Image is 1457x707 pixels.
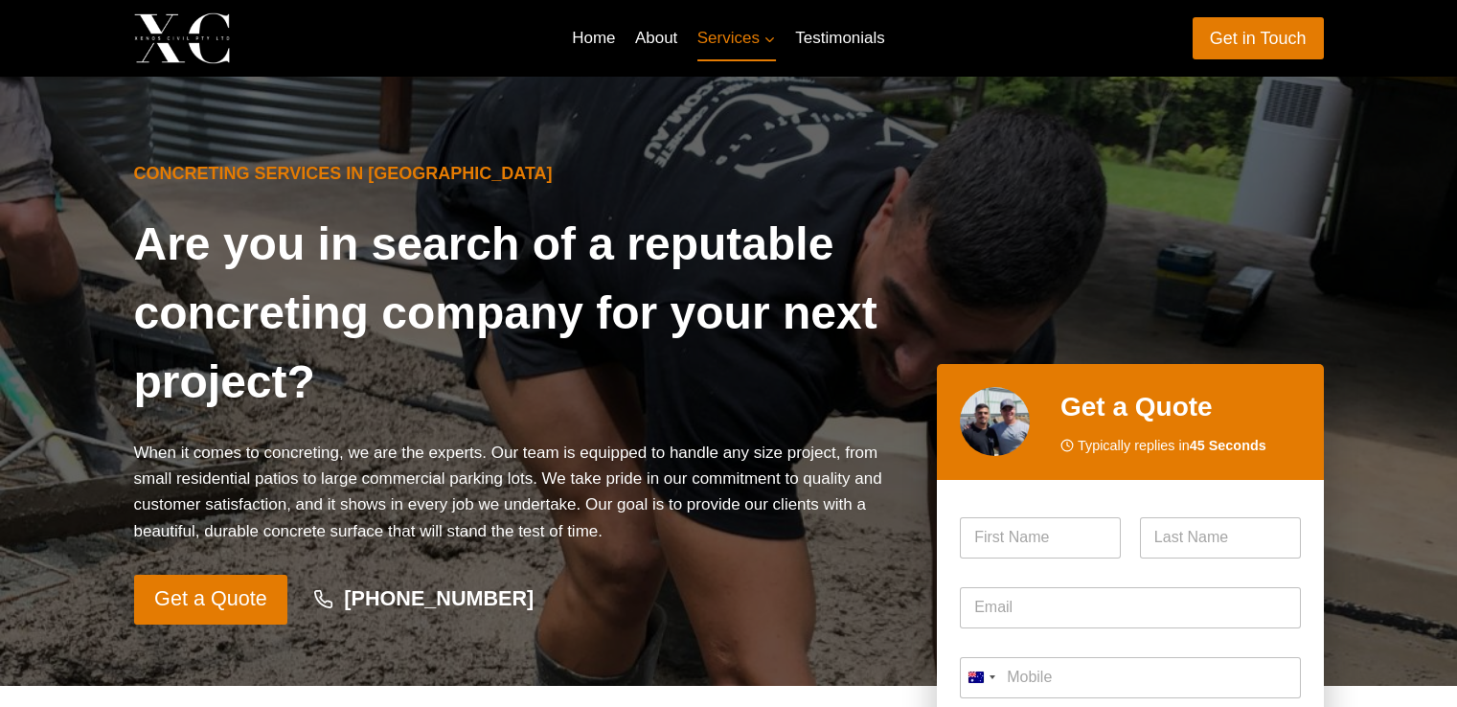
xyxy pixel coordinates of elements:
[626,15,688,61] a: About
[960,517,1121,559] input: First Name
[134,161,907,187] h6: Concreting Services in [GEOGRAPHIC_DATA]
[562,15,895,61] nav: Primary Navigation
[1078,435,1266,457] span: Typically replies in
[246,23,380,53] p: Xenos Civil
[134,12,380,63] a: Xenos Civil
[1190,438,1266,453] strong: 45 Seconds
[960,657,1002,698] button: Selected country
[154,582,267,616] span: Get a Quote
[134,575,288,625] a: Get a Quote
[697,25,776,51] span: Services
[1193,17,1324,58] a: Get in Touch
[1060,387,1301,427] h2: Get a Quote
[295,578,552,622] a: [PHONE_NUMBER]
[960,657,1300,698] input: Mobile
[134,12,230,63] img: Xenos Civil
[344,586,534,610] strong: [PHONE_NUMBER]
[562,15,626,61] a: Home
[134,440,907,544] p: When it comes to concreting, we are the experts. Our team is equipped to handle any size project,...
[1140,517,1301,559] input: Last Name
[785,15,895,61] a: Testimonials
[688,15,786,61] a: Services
[960,587,1300,628] input: Email
[134,210,907,417] h1: Are you in search of a reputable concreting company for your next project?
